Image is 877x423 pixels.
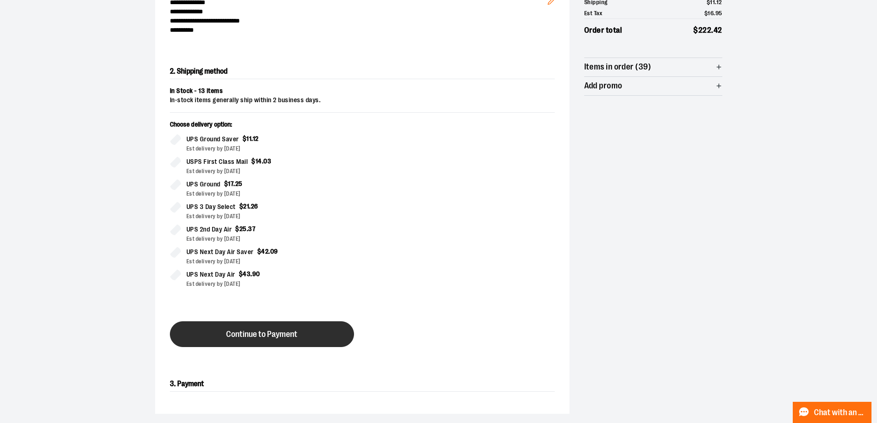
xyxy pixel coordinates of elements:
span: $ [704,10,708,17]
h2: 2. Shipping method [170,64,555,79]
span: 16 [708,10,714,17]
span: . [711,26,714,35]
span: 42 [261,248,268,255]
span: 222 [698,26,712,35]
span: 90 [252,270,260,278]
div: Est delivery by [DATE] [186,280,355,288]
span: $ [235,225,239,232]
div: In-stock items generally ship within 2 business days. [170,96,555,105]
span: 12 [253,135,259,142]
span: . [233,180,235,187]
span: . [250,270,252,278]
span: 25 [235,180,243,187]
div: Est delivery by [DATE] [186,190,355,198]
span: Items in order (39) [584,63,651,71]
span: UPS 3 Day Select [186,202,236,212]
span: UPS Ground Saver [186,134,239,145]
span: . [249,203,251,210]
span: UPS Next Day Air Saver [186,247,254,257]
input: UPS 3 Day Select$21.26Est delivery by [DATE] [170,202,181,213]
span: Continue to Payment [226,330,297,339]
span: Chat with an Expert [814,408,866,417]
span: 17 [228,180,233,187]
div: Est delivery by [DATE] [186,167,355,175]
span: USPS First Class Mail [186,156,248,167]
span: 14 [256,157,262,165]
button: Continue to Payment [170,321,354,347]
span: . [251,135,253,142]
span: Est Tax [584,9,603,18]
span: 25 [239,225,247,232]
span: $ [257,248,261,255]
span: . [262,157,264,165]
input: USPS First Class Mail$14.03Est delivery by [DATE] [170,156,181,168]
button: Chat with an Expert [793,402,872,423]
h2: 3. Payment [170,377,555,392]
span: 21 [243,203,249,210]
span: UPS 2nd Day Air [186,224,232,235]
span: 09 [270,248,278,255]
span: Add promo [584,81,622,90]
span: 26 [251,203,258,210]
div: Est delivery by [DATE] [186,257,355,266]
span: 11 [246,135,251,142]
span: . [268,248,270,255]
span: 03 [263,157,271,165]
span: . [247,225,249,232]
button: Add promo [584,77,722,95]
input: UPS Next Day Air Saver$42.09Est delivery by [DATE] [170,247,181,258]
span: . [714,10,715,17]
span: UPS Ground [186,179,221,190]
span: 43 [243,270,250,278]
span: 37 [248,225,256,232]
input: UPS Next Day Air$43.90Est delivery by [DATE] [170,269,181,280]
span: 95 [715,10,722,17]
input: UPS Ground$17.25Est delivery by [DATE] [170,179,181,190]
span: $ [224,180,228,187]
div: Est delivery by [DATE] [186,212,355,220]
span: $ [693,26,698,35]
input: UPS Ground Saver$11.12Est delivery by [DATE] [170,134,181,145]
span: 42 [714,26,722,35]
span: $ [251,157,256,165]
div: In Stock - 13 items [170,87,555,96]
span: $ [243,135,247,142]
span: UPS Next Day Air [186,269,235,280]
span: $ [239,203,244,210]
p: Choose delivery option: [170,120,355,134]
div: Est delivery by [DATE] [186,145,355,153]
button: Items in order (39) [584,58,722,76]
input: UPS 2nd Day Air$25.37Est delivery by [DATE] [170,224,181,235]
span: $ [239,270,243,278]
div: Est delivery by [DATE] [186,235,355,243]
span: Order total [584,24,622,36]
